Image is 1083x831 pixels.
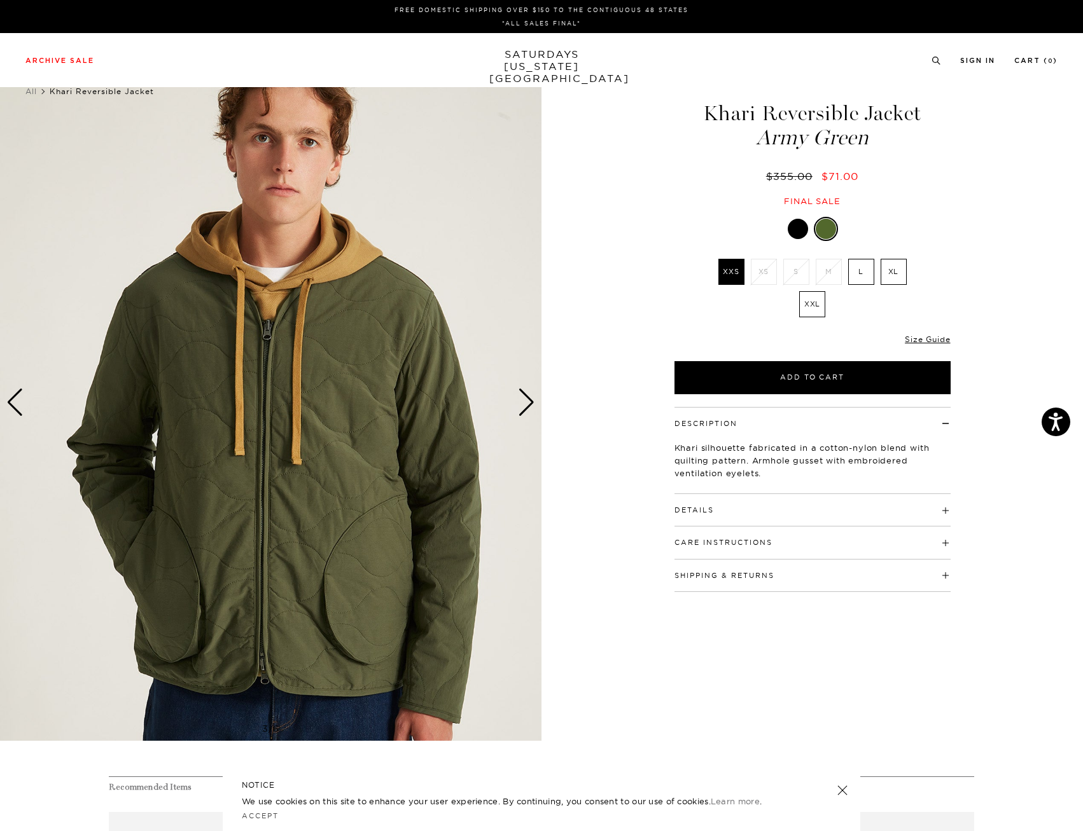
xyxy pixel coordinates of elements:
[50,86,154,96] span: Khari Reversible Jacket
[960,57,995,64] a: Sign In
[674,539,772,546] button: Care Instructions
[674,361,951,394] button: Add to Cart
[766,170,818,182] del: $355.00
[518,388,535,416] div: Next slide
[711,796,760,806] a: Learn more
[674,572,774,579] button: Shipping & Returns
[905,334,950,344] a: Size Guide
[109,782,974,793] h4: Recommended Items
[6,388,24,416] div: Previous slide
[1014,57,1058,64] a: Cart (0)
[673,103,953,148] h1: Khari Reversible Jacket
[31,5,1052,15] p: FREE DOMESTIC SHIPPING OVER $150 TO THE CONTIGUOUS 48 STATES
[674,441,951,479] p: Khari silhouette fabricated in a cotton-nylon blend with quilting pattern. Armhole gusset with em...
[718,259,744,285] label: XXS
[242,795,796,807] p: We use cookies on this site to enhance your user experience. By continuing, you consent to our us...
[673,127,953,148] span: Army Green
[489,48,594,85] a: SATURDAYS[US_STATE][GEOGRAPHIC_DATA]
[262,723,269,734] span: 3
[673,196,953,207] div: Final sale
[799,291,825,317] label: XXL
[674,507,714,514] button: Details
[848,259,874,285] label: L
[242,779,841,791] h5: NOTICE
[674,420,737,427] button: Description
[242,811,279,820] a: Accept
[1048,58,1053,64] small: 0
[821,170,858,182] span: $71.00
[25,86,37,96] a: All
[273,723,279,734] span: 6
[31,18,1052,28] p: *ALL SALES FINAL*
[881,259,907,285] label: XL
[25,57,94,64] a: Archive Sale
